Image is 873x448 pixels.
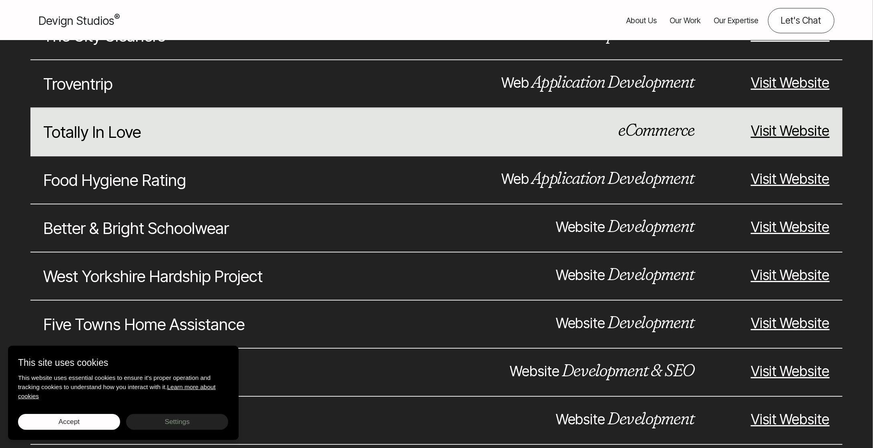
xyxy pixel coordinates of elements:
p: This website uses essential cookies to ensure it's proper operation and tracking cookies to under... [18,373,229,401]
button: Accept [18,414,120,430]
span: Accept [58,418,80,426]
span: Settings [165,418,189,426]
a: Devign Studios® Homepage [38,12,120,29]
sup: ® [114,12,120,22]
button: Settings [126,414,228,430]
a: Our Expertise [714,8,758,33]
p: This site uses cookies [18,356,229,370]
a: Contact us about your project [768,8,835,33]
span: Devign Studios [38,14,120,28]
a: About Us [626,8,657,33]
a: Our Work [670,8,701,33]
